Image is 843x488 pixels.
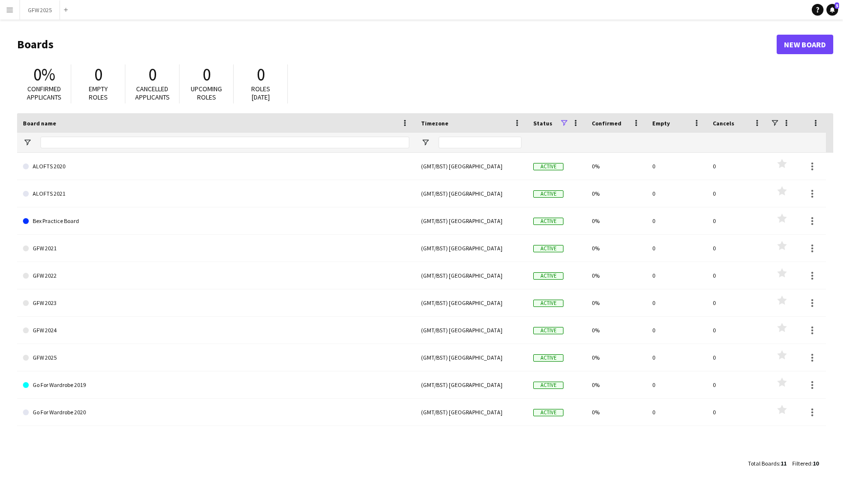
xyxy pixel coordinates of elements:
span: Active [533,354,563,362]
div: 0% [586,344,646,371]
div: 0 [707,235,767,262]
span: Total Boards [748,460,779,467]
div: 0 [646,344,707,371]
span: Active [533,190,563,198]
span: Roles [DATE] [251,84,270,102]
span: Upcoming roles [191,84,222,102]
div: 0 [646,207,707,234]
h1: Boards [17,37,777,52]
span: Active [533,272,563,280]
div: (GMT/BST) [GEOGRAPHIC_DATA] [415,344,527,371]
div: 0% [586,180,646,207]
div: : [792,454,819,473]
span: Status [533,120,552,127]
a: Bex Practice Board [23,207,409,235]
span: 5 [835,2,839,9]
div: 0 [646,289,707,316]
a: GFW 2024 [23,317,409,344]
span: 11 [781,460,786,467]
span: Cancels [713,120,734,127]
a: 5 [826,4,838,16]
span: Cancelled applicants [135,84,170,102]
a: GFW 2022 [23,262,409,289]
span: Active [533,300,563,307]
div: 0 [707,262,767,289]
div: 0% [586,399,646,426]
span: 0 [257,64,265,85]
input: Board name Filter Input [40,137,409,148]
a: ALOFTS 2020 [23,153,409,180]
div: 0% [586,153,646,180]
div: 0 [707,399,767,426]
div: (GMT/BST) [GEOGRAPHIC_DATA] [415,317,527,344]
div: : [748,454,786,473]
div: (GMT/BST) [GEOGRAPHIC_DATA] [415,153,527,180]
span: Active [533,409,563,416]
div: (GMT/BST) [GEOGRAPHIC_DATA] [415,371,527,398]
a: GFW 2023 [23,289,409,317]
div: 0 [646,180,707,207]
div: 0 [707,207,767,234]
span: Filtered [792,460,811,467]
div: 0% [586,262,646,289]
a: Go For Wardrobe 2020 [23,399,409,426]
span: 0 [202,64,211,85]
span: Active [533,382,563,389]
div: 0% [586,371,646,398]
div: 0 [707,371,767,398]
div: (GMT/BST) [GEOGRAPHIC_DATA] [415,235,527,262]
input: Timezone Filter Input [439,137,522,148]
span: Confirmed applicants [27,84,61,102]
div: 0 [646,262,707,289]
span: Confirmed [592,120,622,127]
div: 0 [646,235,707,262]
div: 0 [646,153,707,180]
div: 0% [586,317,646,344]
span: Empty [652,120,670,127]
div: 0 [707,180,767,207]
span: Empty roles [89,84,108,102]
div: (GMT/BST) [GEOGRAPHIC_DATA] [415,262,527,289]
div: (GMT/BST) [GEOGRAPHIC_DATA] [415,289,527,316]
span: 10 [813,460,819,467]
div: (GMT/BST) [GEOGRAPHIC_DATA] [415,207,527,234]
button: Open Filter Menu [23,138,32,147]
div: 0 [707,153,767,180]
a: GFW 2025 [23,344,409,371]
div: 0 [646,371,707,398]
div: 0 [707,317,767,344]
button: Open Filter Menu [421,138,430,147]
a: Go For Wardrobe 2019 [23,371,409,399]
div: 0 [707,344,767,371]
a: New Board [777,35,833,54]
span: Board name [23,120,56,127]
div: 0% [586,289,646,316]
span: 0 [148,64,157,85]
span: Active [533,327,563,334]
span: 0% [33,64,55,85]
button: GFW 2025 [20,0,60,20]
span: Active [533,218,563,225]
div: (GMT/BST) [GEOGRAPHIC_DATA] [415,399,527,426]
div: 0% [586,235,646,262]
span: 0 [94,64,102,85]
a: GFW 2021 [23,235,409,262]
div: 0 [646,317,707,344]
span: Timezone [421,120,448,127]
div: (GMT/BST) [GEOGRAPHIC_DATA] [415,180,527,207]
div: 0 [646,399,707,426]
span: Active [533,245,563,252]
div: 0% [586,207,646,234]
span: Active [533,163,563,170]
div: 0 [707,289,767,316]
a: ALOFTS 2021 [23,180,409,207]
